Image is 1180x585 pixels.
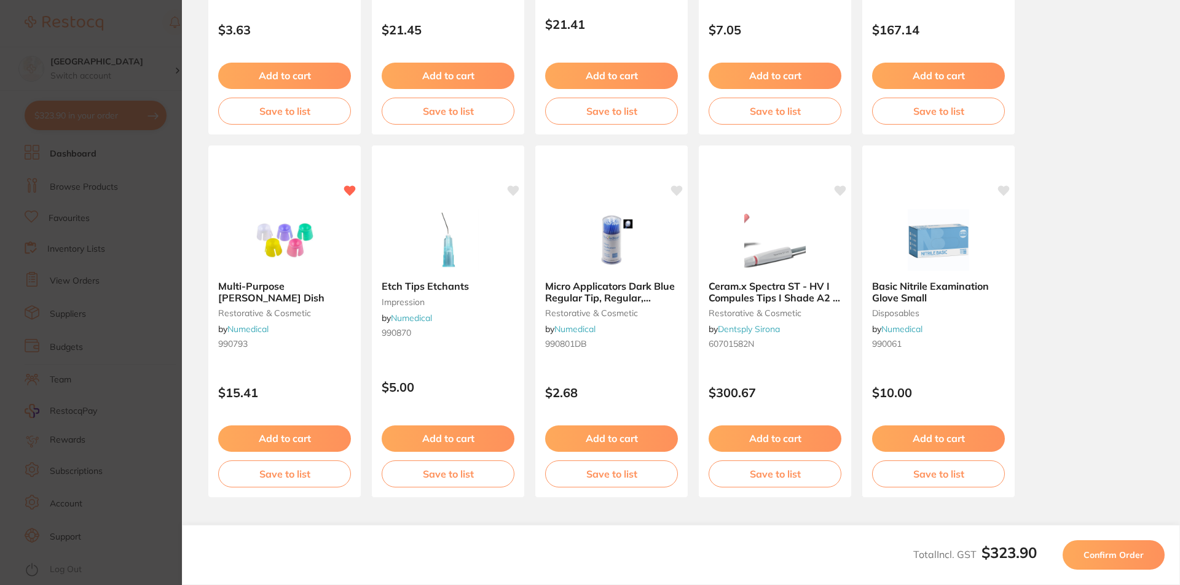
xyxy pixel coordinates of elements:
[872,98,1005,125] button: Save to list
[545,98,678,125] button: Save to list
[382,380,514,394] p: $5.00
[709,63,841,88] button: Add to cart
[709,23,841,37] p: $7.05
[735,209,815,271] img: Ceram.x Spectra ST - HV I Compules Tips I Shade A2 I Eco Refill of 52
[382,23,514,37] p: $21.45
[545,460,678,487] button: Save to list
[872,281,1005,303] b: Basic Nitrile Examination Glove Small
[718,323,780,335] a: Dentsply Sirona
[709,281,841,303] b: Ceram.x Spectra ST - HV I Compules Tips I Shade A2 I Eco Refill of 52
[709,323,780,335] span: by
[382,98,514,125] button: Save to list
[382,297,514,307] small: impression
[709,339,841,349] small: 60701582N
[218,460,351,487] button: Save to list
[218,385,351,400] p: $15.41
[382,63,514,88] button: Add to cart
[872,308,1005,318] small: disposables
[218,339,351,349] small: 990793
[709,308,841,318] small: restorative & cosmetic
[709,385,841,400] p: $300.67
[572,209,651,271] img: Micro Applicators Dark Blue Regular Tip, Regular, 100mm L
[872,323,922,335] span: by
[545,63,678,88] button: Add to cart
[545,385,678,400] p: $2.68
[545,339,678,349] small: 990801DB
[913,548,1037,560] span: Total Incl. GST
[872,460,1005,487] button: Save to list
[408,209,488,271] img: Etch Tips Etchants
[218,323,269,335] span: by
[218,425,351,451] button: Add to cart
[872,23,1005,37] p: $167.14
[545,323,596,335] span: by
[872,339,1005,349] small: 990061
[545,425,678,451] button: Add to cart
[382,425,514,451] button: Add to cart
[899,209,978,271] img: Basic Nitrile Examination Glove Small
[218,281,351,303] b: Multi-Purpose Dappen Dish
[881,323,922,335] a: Numedical
[1063,540,1165,570] button: Confirm Order
[554,323,596,335] a: Numedical
[382,328,514,338] small: 990870
[872,63,1005,88] button: Add to cart
[872,385,1005,400] p: $10.00
[382,281,514,292] b: Etch Tips Etchants
[218,98,351,125] button: Save to list
[545,17,678,31] p: $21.41
[545,308,678,318] small: restorative & cosmetic
[391,312,432,323] a: Numedical
[709,425,841,451] button: Add to cart
[382,312,432,323] span: by
[872,425,1005,451] button: Add to cart
[218,63,351,88] button: Add to cart
[227,323,269,335] a: Numedical
[1084,549,1144,560] span: Confirm Order
[545,281,678,303] b: Micro Applicators Dark Blue Regular Tip, Regular, 100mm L
[382,460,514,487] button: Save to list
[709,460,841,487] button: Save to list
[245,209,324,271] img: Multi-Purpose Dappen Dish
[981,543,1037,562] b: $323.90
[218,23,351,37] p: $3.63
[218,308,351,318] small: restorative & cosmetic
[709,98,841,125] button: Save to list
